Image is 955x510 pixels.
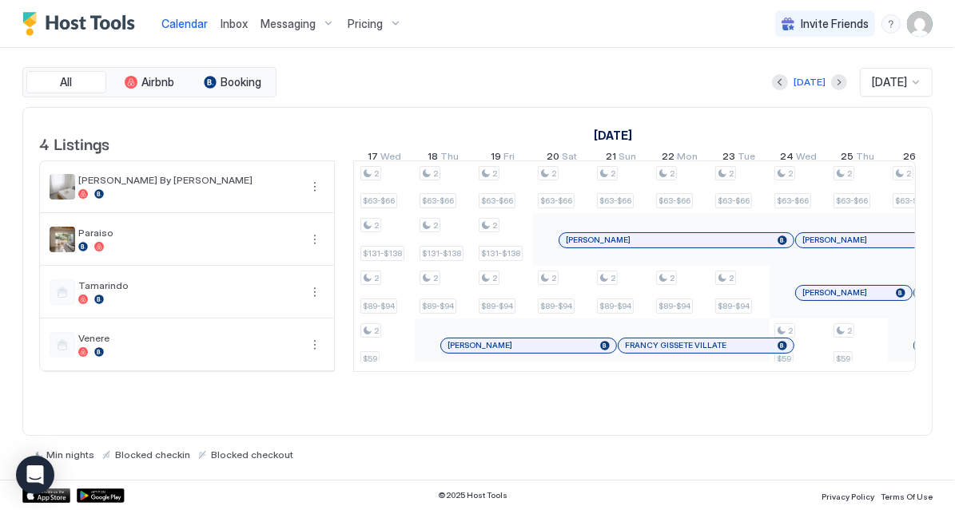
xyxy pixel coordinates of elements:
span: Terms Of Use [881,492,933,501]
span: 2 [729,168,734,179]
span: 2 [374,326,379,336]
button: All [26,71,106,93]
span: $89-$94 [659,301,690,311]
span: $63-$66 [422,196,454,206]
span: $63-$66 [659,196,690,206]
span: 2 [433,220,438,231]
div: menu [305,177,324,196]
span: $131-$138 [422,248,461,259]
span: 2 [492,168,497,179]
span: 2 [433,273,438,283]
span: [PERSON_NAME] [448,340,512,350]
span: Calendar [161,17,208,30]
a: December 18, 2025 [424,147,464,170]
span: Blocked checkin [115,449,190,461]
span: 25 [841,150,854,167]
a: December 21, 2025 [602,147,640,170]
a: December 17, 2025 [364,147,405,170]
span: Thu [441,150,460,167]
span: $89-$94 [540,301,572,311]
span: $63-$66 [718,196,750,206]
span: $63-$66 [599,196,631,206]
span: $63-$66 [481,196,513,206]
span: $63-$66 [895,196,927,206]
div: menu [305,283,324,302]
span: $131-$138 [481,248,520,259]
span: 21 [606,150,616,167]
button: Previous month [772,74,788,90]
a: December 1, 2025 [589,124,635,147]
div: menu [881,14,901,34]
span: Sun [619,150,636,167]
span: 2 [433,168,438,179]
span: 2 [788,168,793,179]
span: 24 [780,150,794,167]
a: December 26, 2025 [900,147,934,170]
span: 2 [788,326,793,336]
span: $89-$94 [363,301,395,311]
button: More options [305,335,324,354]
span: Wed [380,150,401,167]
span: All [61,75,73,89]
a: App Store [22,488,70,503]
a: Calendar [161,15,208,32]
span: Tamarindo [78,279,299,291]
span: Pricing [348,17,383,31]
span: [PERSON_NAME] [566,235,631,245]
a: December 25, 2025 [837,147,878,170]
button: Booking [193,71,273,93]
span: 2 [551,273,556,283]
div: User profile [907,11,933,37]
span: Inbox [221,17,248,30]
span: $131-$138 [363,248,402,259]
span: Venere [78,332,299,344]
div: listing image [50,227,75,252]
a: Terms Of Use [881,487,933,504]
div: menu [305,230,324,249]
span: 2 [847,168,852,179]
a: Google Play Store [77,488,125,503]
a: December 24, 2025 [776,147,821,170]
span: 2 [670,273,674,283]
span: $63-$66 [540,196,572,206]
div: Host Tools Logo [22,12,142,36]
div: menu [305,335,324,354]
span: $59 [363,354,377,364]
span: Min nights [46,449,94,461]
span: [DATE] [872,75,907,89]
span: Sat [562,150,577,167]
span: $59 [777,354,791,364]
div: tab-group [22,67,277,97]
span: Thu [856,150,874,167]
span: 2 [670,168,674,179]
span: 22 [663,150,675,167]
button: [DATE] [791,73,828,92]
span: Blocked checkout [211,449,293,461]
span: $89-$94 [718,301,750,311]
span: 2 [492,273,497,283]
span: Wed [796,150,817,167]
span: Fri [503,150,515,167]
span: 26 [904,150,917,167]
span: 4 Listings [39,131,109,155]
span: 2 [551,168,556,179]
span: Airbnb [142,75,175,89]
button: Airbnb [109,71,189,93]
span: Paraiso [78,227,299,239]
span: 2 [847,326,852,336]
span: Tue [738,150,756,167]
span: 2 [729,273,734,283]
span: $59 [836,354,850,364]
span: 2 [374,168,379,179]
span: FRANCY GISSETE VILLATE [625,340,726,350]
a: December 20, 2025 [543,147,581,170]
span: 18 [428,150,439,167]
span: Privacy Policy [822,492,874,501]
span: Invite Friends [801,17,869,31]
span: $89-$94 [481,301,513,311]
span: Booking [221,75,262,89]
div: listing image [50,174,75,200]
a: December 22, 2025 [659,147,702,170]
